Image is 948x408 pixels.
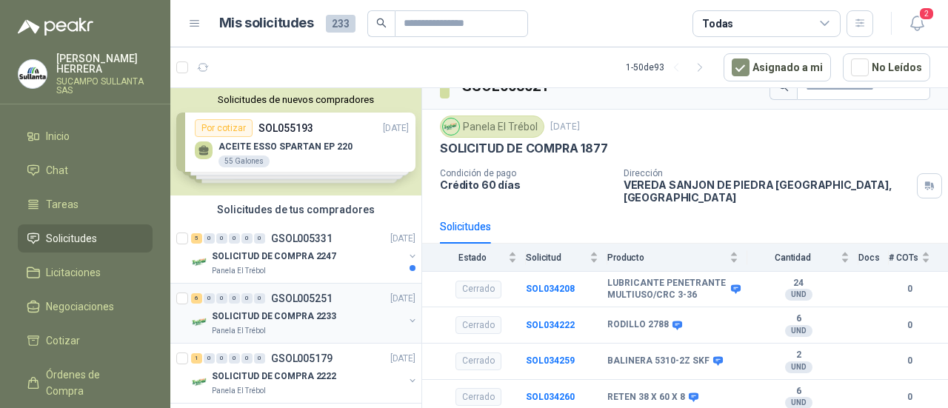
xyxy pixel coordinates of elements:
[18,327,153,355] a: Cotizar
[526,320,575,330] a: SOL034222
[526,244,607,271] th: Solicitud
[455,388,501,406] div: Cerrado
[212,250,336,264] p: SOLICITUD DE COMPRA 2247
[455,352,501,370] div: Cerrado
[526,355,575,366] a: SOL034259
[18,122,153,150] a: Inicio
[219,13,314,34] h1: Mis solicitudes
[550,120,580,134] p: [DATE]
[747,313,849,325] b: 6
[624,178,911,204] p: VEREDA SANJON DE PIEDRA [GEOGRAPHIC_DATA] , [GEOGRAPHIC_DATA]
[747,253,838,263] span: Cantidad
[724,53,831,81] button: Asignado a mi
[212,369,336,384] p: SOLICITUD DE COMPRA 2222
[889,318,930,332] b: 0
[440,253,505,263] span: Estado
[271,353,333,364] p: GSOL005179
[229,353,240,364] div: 0
[191,290,418,337] a: 6 0 0 0 0 0 GSOL005251[DATE] Company LogoSOLICITUD DE COMPRA 2233Panela El Trébol
[212,325,266,337] p: Panela El Trébol
[254,353,265,364] div: 0
[18,361,153,405] a: Órdenes de Compra
[170,88,421,195] div: Solicitudes de nuevos compradoresPor cotizarSOL055193[DATE] ACEITE ESSO SPARTAN EP 22055 GalonesP...
[191,313,209,331] img: Company Logo
[204,293,215,304] div: 0
[191,293,202,304] div: 6
[241,293,253,304] div: 0
[216,233,227,244] div: 0
[607,355,710,367] b: BALINERA 5310-2Z SKF
[271,233,333,244] p: GSOL005331
[18,258,153,287] a: Licitaciones
[904,10,930,37] button: 2
[440,141,608,156] p: SOLICITUD DE COMPRA 1877
[204,233,215,244] div: 0
[607,253,727,263] span: Producto
[229,233,240,244] div: 0
[46,332,80,349] span: Cotizar
[18,156,153,184] a: Chat
[390,232,415,246] p: [DATE]
[526,253,587,263] span: Solicitud
[46,298,114,315] span: Negociaciones
[241,353,253,364] div: 0
[254,293,265,304] div: 0
[18,18,93,36] img: Logo peakr
[747,350,849,361] b: 2
[747,278,849,290] b: 24
[440,178,612,191] p: Crédito 60 días
[626,56,712,79] div: 1 - 50 de 93
[326,15,355,33] span: 233
[702,16,733,32] div: Todas
[889,244,948,271] th: # COTs
[607,278,727,301] b: LUBRICANTE PENETRANTE MULTIUSO/CRC 3-36
[443,118,459,135] img: Company Logo
[422,244,526,271] th: Estado
[785,289,812,301] div: UND
[889,282,930,296] b: 0
[843,53,930,81] button: No Leídos
[747,386,849,398] b: 6
[526,284,575,294] a: SOL034208
[170,195,421,224] div: Solicitudes de tus compradores
[56,77,153,95] p: SUCAMPO SULLANTA SAS
[46,367,138,399] span: Órdenes de Compra
[212,265,266,277] p: Panela El Trébol
[18,224,153,253] a: Solicitudes
[526,392,575,402] a: SOL034260
[229,293,240,304] div: 0
[204,353,215,364] div: 0
[271,293,333,304] p: GSOL005251
[889,390,930,404] b: 0
[19,60,47,88] img: Company Logo
[212,385,266,397] p: Panela El Trébol
[254,233,265,244] div: 0
[46,128,70,144] span: Inicio
[390,352,415,366] p: [DATE]
[176,94,415,105] button: Solicitudes de nuevos compradores
[216,353,227,364] div: 0
[440,218,491,235] div: Solicitudes
[18,190,153,218] a: Tareas
[785,325,812,337] div: UND
[212,310,336,324] p: SOLICITUD DE COMPRA 2233
[46,196,79,213] span: Tareas
[56,53,153,74] p: [PERSON_NAME] HERRERA
[889,253,918,263] span: # COTs
[785,361,812,373] div: UND
[440,168,612,178] p: Condición de pago
[46,230,97,247] span: Solicitudes
[241,233,253,244] div: 0
[889,354,930,368] b: 0
[191,350,418,397] a: 1 0 0 0 0 0 GSOL005179[DATE] Company LogoSOLICITUD DE COMPRA 2222Panela El Trébol
[455,316,501,334] div: Cerrado
[18,292,153,321] a: Negociaciones
[607,319,669,331] b: RODILLO 2788
[46,264,101,281] span: Licitaciones
[191,233,202,244] div: 5
[440,116,544,138] div: Panela El Trébol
